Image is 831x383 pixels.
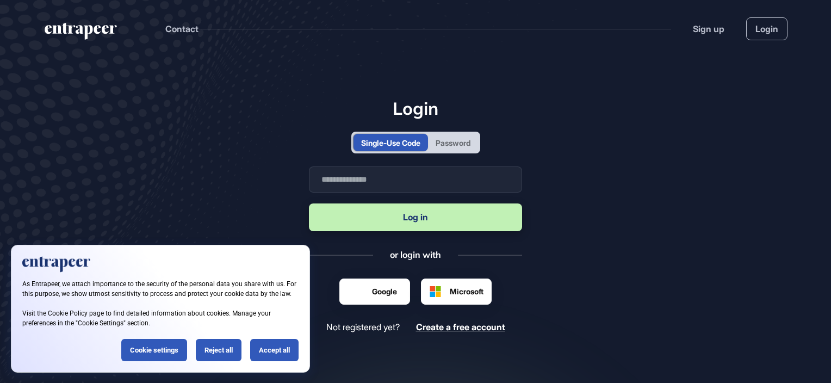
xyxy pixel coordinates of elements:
a: entrapeer-logo [44,23,118,44]
div: Password [436,137,470,149]
span: Not registered yet? [326,322,400,332]
a: Create a free account [416,322,505,332]
span: Create a free account [416,322,505,332]
span: Microsoft [450,286,483,297]
a: Login [746,17,787,40]
div: or login with [390,249,441,261]
a: Sign up [693,22,724,35]
div: Single-Use Code [361,137,420,149]
h1: Login [309,98,522,119]
button: Log in [309,203,522,231]
button: Contact [165,22,199,36]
